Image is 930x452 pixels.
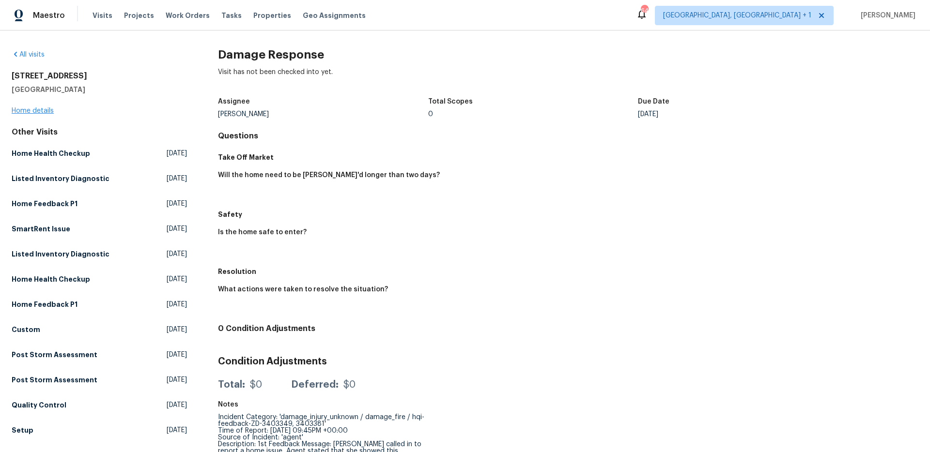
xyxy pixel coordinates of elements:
[12,274,90,284] h5: Home Health Checkup
[218,324,918,333] h4: 0 Condition Adjustments
[12,350,97,360] h5: Post Storm Assessment
[12,375,97,385] h5: Post Storm Assessment
[638,111,848,118] div: [DATE]
[12,195,187,212] a: Home Feedback P1[DATE]
[167,174,187,183] span: [DATE]
[167,199,187,209] span: [DATE]
[12,174,109,183] h5: Listed Inventory Diagnostic
[218,357,918,366] h3: Condition Adjustments
[167,400,187,410] span: [DATE]
[428,98,473,105] h5: Total Scopes
[218,67,918,92] div: Visit has not been checked into yet.
[12,271,187,288] a: Home Health Checkup[DATE]
[12,224,70,234] h5: SmartRent Issue
[12,85,187,94] h5: [GEOGRAPHIC_DATA]
[12,300,77,309] h5: Home Feedback P1
[638,98,669,105] h5: Due Date
[12,400,66,410] h5: Quality Control
[218,286,388,293] h5: What actions were taken to resolve the situation?
[218,98,250,105] h5: Assignee
[167,249,187,259] span: [DATE]
[12,321,187,338] a: Custom[DATE]
[12,245,187,263] a: Listed Inventory Diagnostic[DATE]
[303,11,366,20] span: Geo Assignments
[12,199,77,209] h5: Home Feedback P1
[124,11,154,20] span: Projects
[218,401,238,408] h5: Notes
[12,325,40,334] h5: Custom
[93,11,112,20] span: Visits
[218,111,428,118] div: [PERSON_NAME]
[12,51,45,58] a: All visits
[218,380,245,390] div: Total:
[167,300,187,309] span: [DATE]
[12,145,187,162] a: Home Health Checkup[DATE]
[218,267,918,276] h5: Resolution
[12,371,187,389] a: Post Storm Assessment[DATE]
[167,325,187,334] span: [DATE]
[167,149,187,158] span: [DATE]
[343,380,356,390] div: $0
[218,229,307,236] h5: Is the home safe to enter?
[250,380,262,390] div: $0
[12,422,187,439] a: Setup[DATE]
[253,11,291,20] span: Properties
[12,425,33,435] h5: Setup
[218,131,918,141] h4: Questions
[167,224,187,234] span: [DATE]
[12,220,187,238] a: SmartRent Issue[DATE]
[12,249,109,259] h5: Listed Inventory Diagnostic
[12,149,90,158] h5: Home Health Checkup
[218,172,440,179] h5: Will the home need to be [PERSON_NAME]'d longer than two days?
[218,50,918,60] h2: Damage Response
[166,11,210,20] span: Work Orders
[218,152,918,162] h5: Take Off Market
[291,380,339,390] div: Deferred:
[167,274,187,284] span: [DATE]
[12,107,54,114] a: Home details
[641,6,648,15] div: 64
[857,11,915,20] span: [PERSON_NAME]
[218,210,918,219] h5: Safety
[12,296,187,313] a: Home Feedback P1[DATE]
[167,425,187,435] span: [DATE]
[167,350,187,360] span: [DATE]
[663,11,811,20] span: [GEOGRAPHIC_DATA], [GEOGRAPHIC_DATA] + 1
[12,127,187,137] div: Other Visits
[12,346,187,363] a: Post Storm Assessment[DATE]
[221,12,242,19] span: Tasks
[12,396,187,414] a: Quality Control[DATE]
[12,170,187,187] a: Listed Inventory Diagnostic[DATE]
[428,111,638,118] div: 0
[33,11,65,20] span: Maestro
[12,71,187,81] h2: [STREET_ADDRESS]
[167,375,187,385] span: [DATE]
